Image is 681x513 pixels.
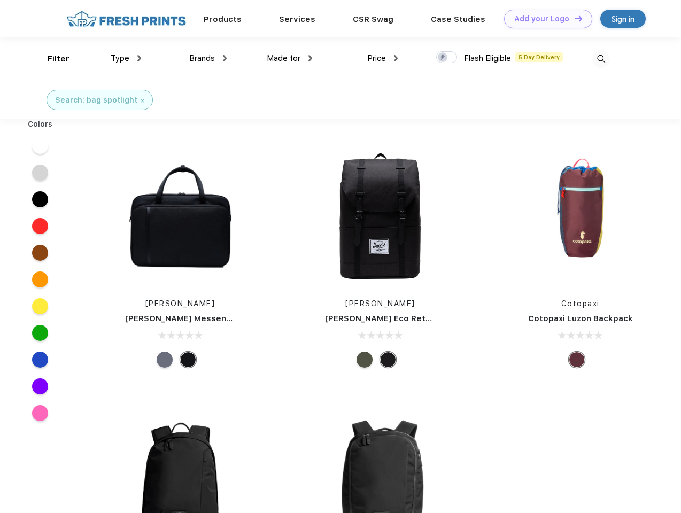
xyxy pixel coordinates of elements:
div: Black [180,352,196,368]
div: Add your Logo [514,14,569,24]
a: [PERSON_NAME] [145,299,215,308]
img: DT [575,15,582,21]
a: [PERSON_NAME] Eco Retreat 15" Computer Backpack [325,314,544,323]
span: Made for [267,53,300,63]
a: Cotopaxi [561,299,600,308]
div: Forest [357,352,373,368]
span: Flash Eligible [464,53,511,63]
img: func=resize&h=266 [509,145,652,287]
img: desktop_search.svg [592,50,610,68]
div: Raven Crosshatch [157,352,173,368]
div: Black [380,352,396,368]
div: Surprise [569,352,585,368]
div: Colors [20,119,61,130]
img: func=resize&h=266 [309,145,451,287]
span: 5 Day Delivery [515,52,563,62]
span: Price [367,53,386,63]
a: Sign in [600,10,646,28]
div: Search: bag spotlight [55,95,137,106]
div: Filter [48,53,69,65]
img: filter_cancel.svg [141,99,144,103]
a: [PERSON_NAME] [345,299,415,308]
span: Type [111,53,129,63]
a: Cotopaxi Luzon Backpack [528,314,633,323]
a: [PERSON_NAME] Messenger [125,314,241,323]
span: Brands [189,53,215,63]
img: dropdown.png [223,55,227,61]
img: dropdown.png [308,55,312,61]
div: Sign in [612,13,634,25]
img: dropdown.png [137,55,141,61]
img: dropdown.png [394,55,398,61]
a: Products [204,14,242,24]
img: fo%20logo%202.webp [64,10,189,28]
img: func=resize&h=266 [109,145,251,287]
